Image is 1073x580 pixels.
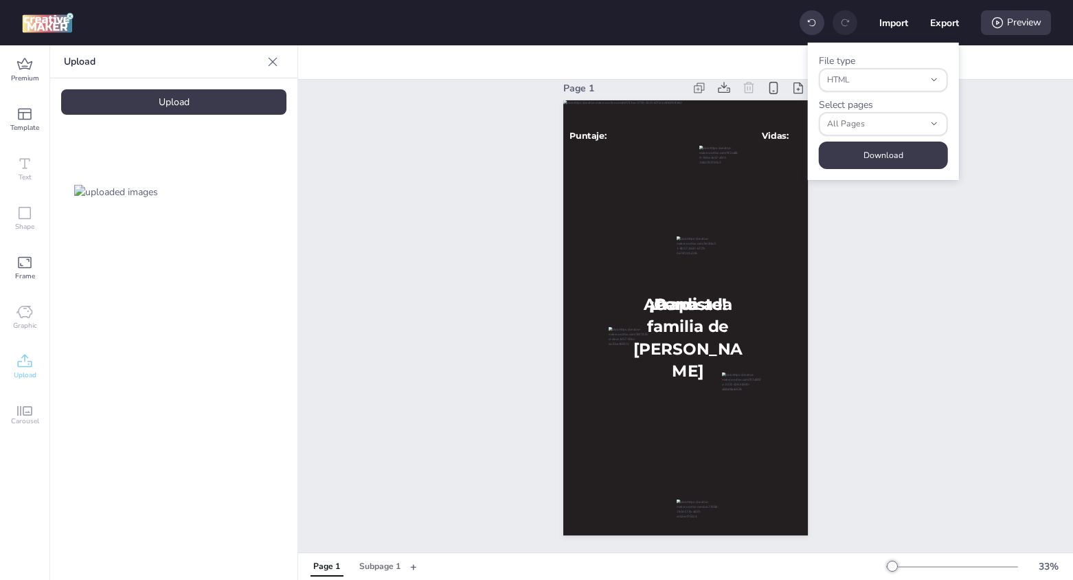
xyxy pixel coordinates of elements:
[313,561,340,573] div: Page 1
[819,54,855,67] label: File type
[15,221,34,232] span: Shape
[15,271,35,282] span: Frame
[304,555,410,579] div: Tabs
[13,320,37,331] span: Graphic
[879,8,908,37] button: Import
[61,89,286,115] div: Upload
[410,555,417,579] button: +
[22,12,74,33] img: logo Creative Maker
[359,561,400,573] div: Subpage 1
[819,98,873,111] label: Select pages
[819,112,948,136] button: selectPages
[19,172,32,183] span: Text
[14,370,36,381] span: Upload
[74,185,158,199] img: uploaded images
[633,294,743,380] span: Atrapa a la familia de [PERSON_NAME]
[827,74,925,87] span: HTML
[563,81,684,96] div: Page 1
[64,45,262,78] p: Upload
[569,131,607,142] span: Puntaje:
[819,68,948,92] button: fileType
[981,10,1051,35] div: Preview
[10,122,39,133] span: Template
[827,118,925,131] span: All Pages
[819,142,948,169] button: Download
[1032,559,1065,574] div: 33 %
[930,8,959,37] button: Export
[11,416,39,427] span: Carousel
[11,73,39,84] span: Premium
[762,131,789,142] span: Vidas:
